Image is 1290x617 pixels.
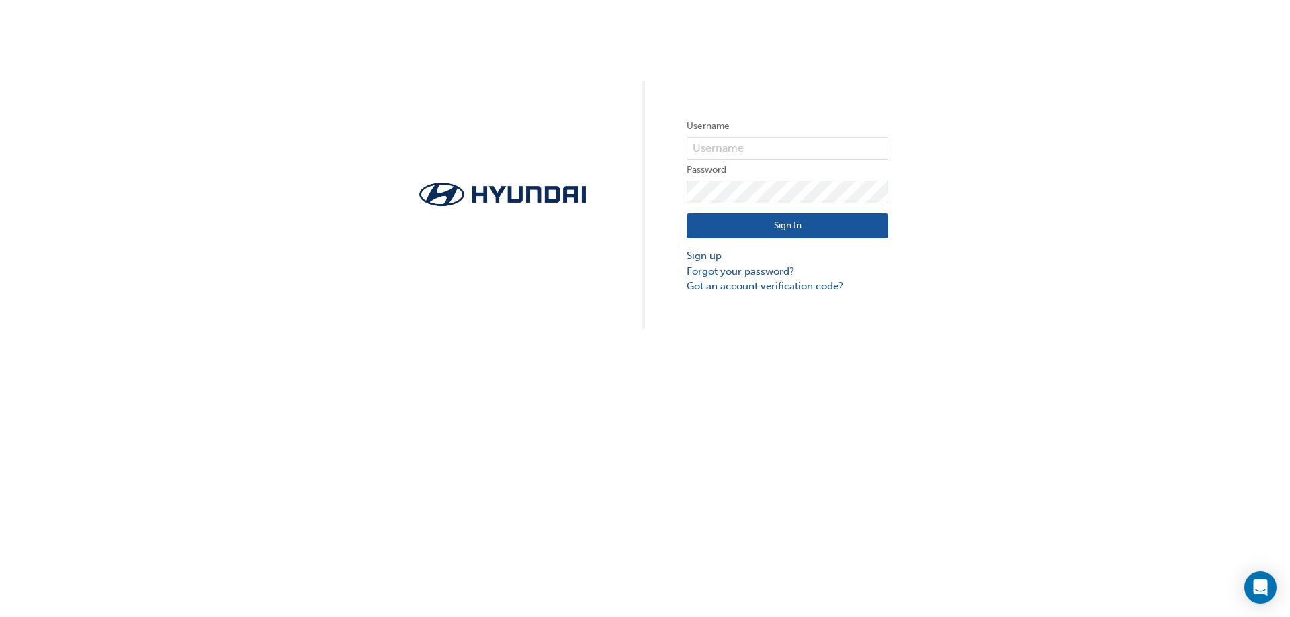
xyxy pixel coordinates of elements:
[687,213,888,239] button: Sign In
[687,162,888,178] label: Password
[1244,571,1277,604] div: Open Intercom Messenger
[687,279,888,294] a: Got an account verification code?
[687,248,888,264] a: Sign up
[687,137,888,160] input: Username
[402,179,603,210] img: Trak
[687,118,888,134] label: Username
[687,264,888,279] a: Forgot your password?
